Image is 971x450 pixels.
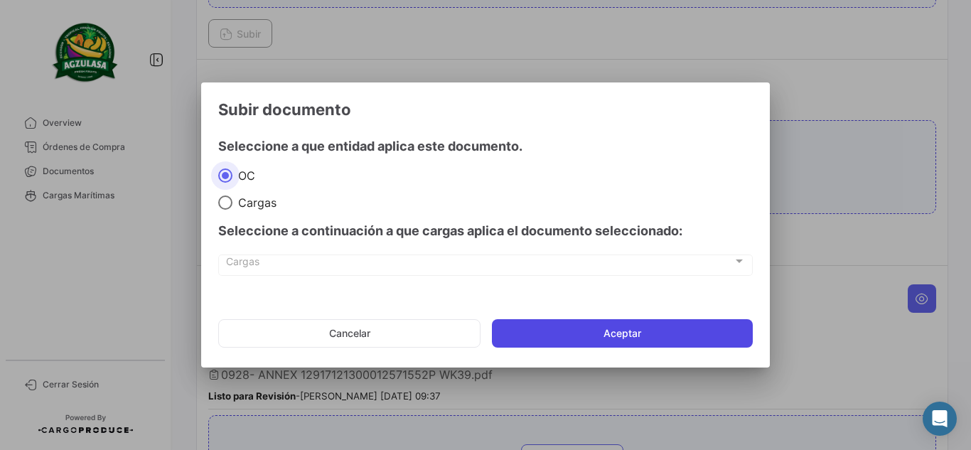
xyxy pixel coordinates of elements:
[218,100,753,119] h3: Subir documento
[218,136,753,156] h4: Seleccione a que entidad aplica este documento.
[923,402,957,436] div: Abrir Intercom Messenger
[232,168,255,183] span: OC
[226,258,733,270] span: Cargas
[218,319,481,348] button: Cancelar
[218,221,753,241] h4: Seleccione a continuación a que cargas aplica el documento seleccionado:
[232,195,277,210] span: Cargas
[492,319,753,348] button: Aceptar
